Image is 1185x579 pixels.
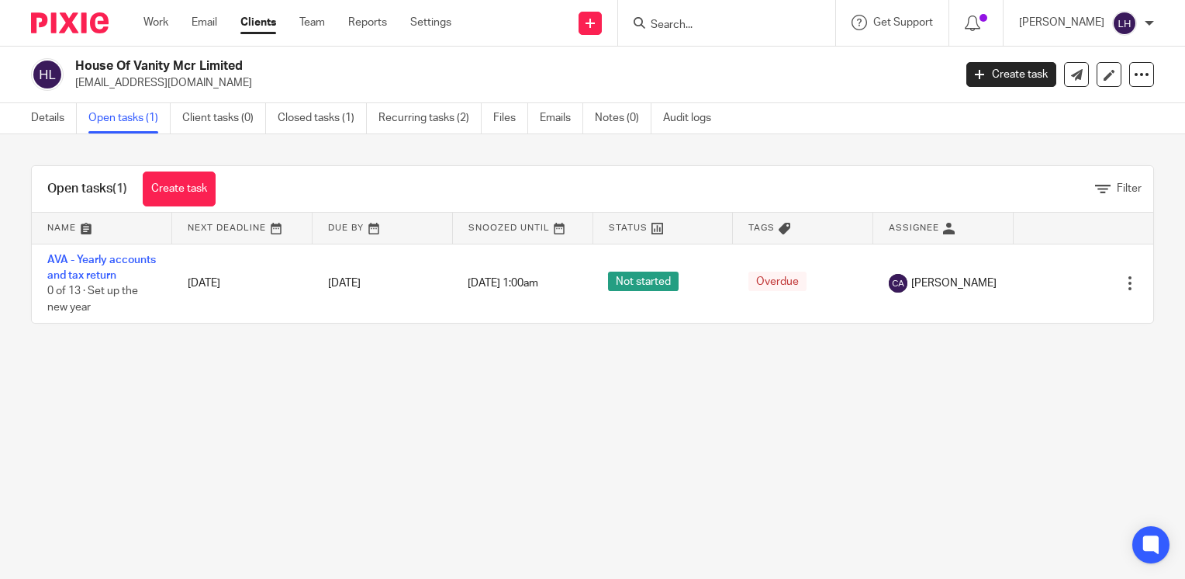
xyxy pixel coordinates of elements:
[75,75,943,91] p: [EMAIL_ADDRESS][DOMAIN_NAME]
[88,103,171,133] a: Open tasks (1)
[348,15,387,30] a: Reports
[468,278,538,289] span: [DATE] 1:00am
[328,278,361,289] span: [DATE]
[1117,183,1142,194] span: Filter
[75,58,769,75] h2: House Of Vanity Mcr Limited
[889,274,907,293] img: svg%3E
[540,103,583,133] a: Emails
[172,244,313,323] td: [DATE]
[748,224,775,232] span: Tags
[609,224,648,232] span: Status
[748,272,807,291] span: Overdue
[182,103,266,133] a: Client tasks (0)
[649,19,789,33] input: Search
[378,103,482,133] a: Recurring tasks (2)
[192,15,217,30] a: Email
[31,12,109,33] img: Pixie
[240,15,276,30] a: Clients
[143,15,168,30] a: Work
[1019,15,1104,30] p: [PERSON_NAME]
[1112,11,1137,36] img: svg%3E
[595,103,651,133] a: Notes (0)
[663,103,723,133] a: Audit logs
[47,286,138,313] span: 0 of 13 · Set up the new year
[47,255,156,281] a: AVA - Yearly accounts and tax return
[608,272,679,291] span: Not started
[143,172,216,206] a: Create task
[31,103,77,133] a: Details
[299,15,325,30] a: Team
[911,276,997,291] span: [PERSON_NAME]
[410,15,451,30] a: Settings
[468,224,550,232] span: Snoozed Until
[278,103,367,133] a: Closed tasks (1)
[31,58,64,91] img: svg%3E
[873,17,933,28] span: Get Support
[966,62,1056,87] a: Create task
[493,103,528,133] a: Files
[112,182,127,195] span: (1)
[47,181,127,197] h1: Open tasks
